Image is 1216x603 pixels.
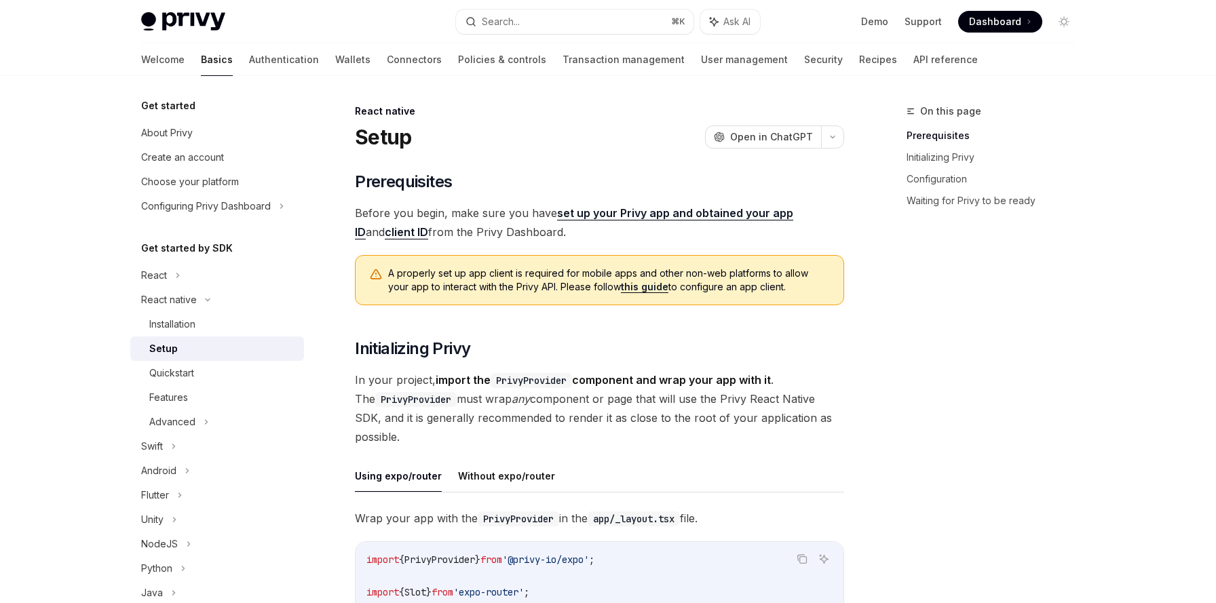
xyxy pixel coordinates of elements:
[141,560,172,577] div: Python
[621,281,668,293] a: this guide
[969,15,1021,28] span: Dashboard
[355,203,844,241] span: Before you begin, make sure you have and from the Privy Dashboard.
[861,15,888,28] a: Demo
[335,43,370,76] a: Wallets
[404,586,426,598] span: Slot
[453,586,524,598] span: 'expo-router'
[426,586,432,598] span: }
[482,14,520,30] div: Search...
[730,130,813,144] span: Open in ChatGPT
[141,292,197,308] div: React native
[141,125,193,141] div: About Privy
[589,553,594,566] span: ;
[905,15,942,28] a: Support
[141,198,271,214] div: Configuring Privy Dashboard
[436,373,771,387] strong: import the component and wrap your app with it
[355,104,844,118] div: React native
[705,125,821,149] button: Open in ChatGPT
[149,414,195,430] div: Advanced
[913,43,978,76] a: API reference
[141,43,185,76] a: Welcome
[793,550,811,568] button: Copy the contents from the code block
[249,43,319,76] a: Authentication
[804,43,843,76] a: Security
[385,225,428,239] a: client ID
[480,553,502,566] span: from
[512,392,530,406] em: any
[375,392,457,407] code: PrivyProvider
[141,174,239,190] div: Choose your platform
[141,267,167,284] div: React
[1053,11,1075,33] button: Toggle dark mode
[456,9,693,34] button: Search...⌘K
[355,509,844,528] span: Wrap your app with the in the file.
[502,553,589,566] span: '@privy-io/expo'
[907,168,1086,190] a: Configuration
[130,336,304,361] a: Setup
[141,98,195,114] h5: Get started
[907,147,1086,168] a: Initializing Privy
[404,553,475,566] span: PrivyProvider
[149,341,178,357] div: Setup
[141,585,163,601] div: Java
[723,15,750,28] span: Ask AI
[130,145,304,170] a: Create an account
[141,149,224,166] div: Create an account
[149,316,195,332] div: Installation
[920,103,981,119] span: On this page
[130,385,304,410] a: Features
[130,312,304,336] a: Installation
[671,16,685,27] span: ⌘ K
[355,125,411,149] h1: Setup
[387,43,442,76] a: Connectors
[907,190,1086,212] a: Waiting for Privy to be ready
[700,9,760,34] button: Ask AI
[815,550,833,568] button: Ask AI
[141,536,178,552] div: NodeJS
[588,511,680,526] code: app/_layout.tsx
[524,586,529,598] span: ;
[130,170,304,194] a: Choose your platform
[701,43,788,76] a: User management
[366,586,399,598] span: import
[907,125,1086,147] a: Prerequisites
[366,553,399,566] span: import
[388,267,830,294] span: A properly set up app client is required for mobile apps and other non-web platforms to allow you...
[141,511,164,528] div: Unity
[958,11,1042,33] a: Dashboard
[141,487,169,503] div: Flutter
[355,370,844,446] span: In your project, . The must wrap component or page that will use the Privy React Native SDK, and ...
[491,373,572,388] code: PrivyProvider
[458,460,555,492] button: Without expo/router
[141,438,163,454] div: Swift
[355,206,793,239] a: set up your Privy app and obtained your app ID
[355,338,470,359] span: Initializing Privy
[458,43,546,76] a: Policies & controls
[355,171,452,193] span: Prerequisites
[130,361,304,385] a: Quickstart
[355,460,442,492] button: Using expo/router
[201,43,233,76] a: Basics
[432,586,453,598] span: from
[141,240,233,256] h5: Get started by SDK
[369,268,383,281] svg: Warning
[149,389,188,406] div: Features
[149,365,194,381] div: Quickstart
[141,12,225,31] img: light logo
[563,43,685,76] a: Transaction management
[475,553,480,566] span: }
[478,511,559,526] code: PrivyProvider
[859,43,897,76] a: Recipes
[399,586,404,598] span: {
[399,553,404,566] span: {
[141,463,176,479] div: Android
[130,121,304,145] a: About Privy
